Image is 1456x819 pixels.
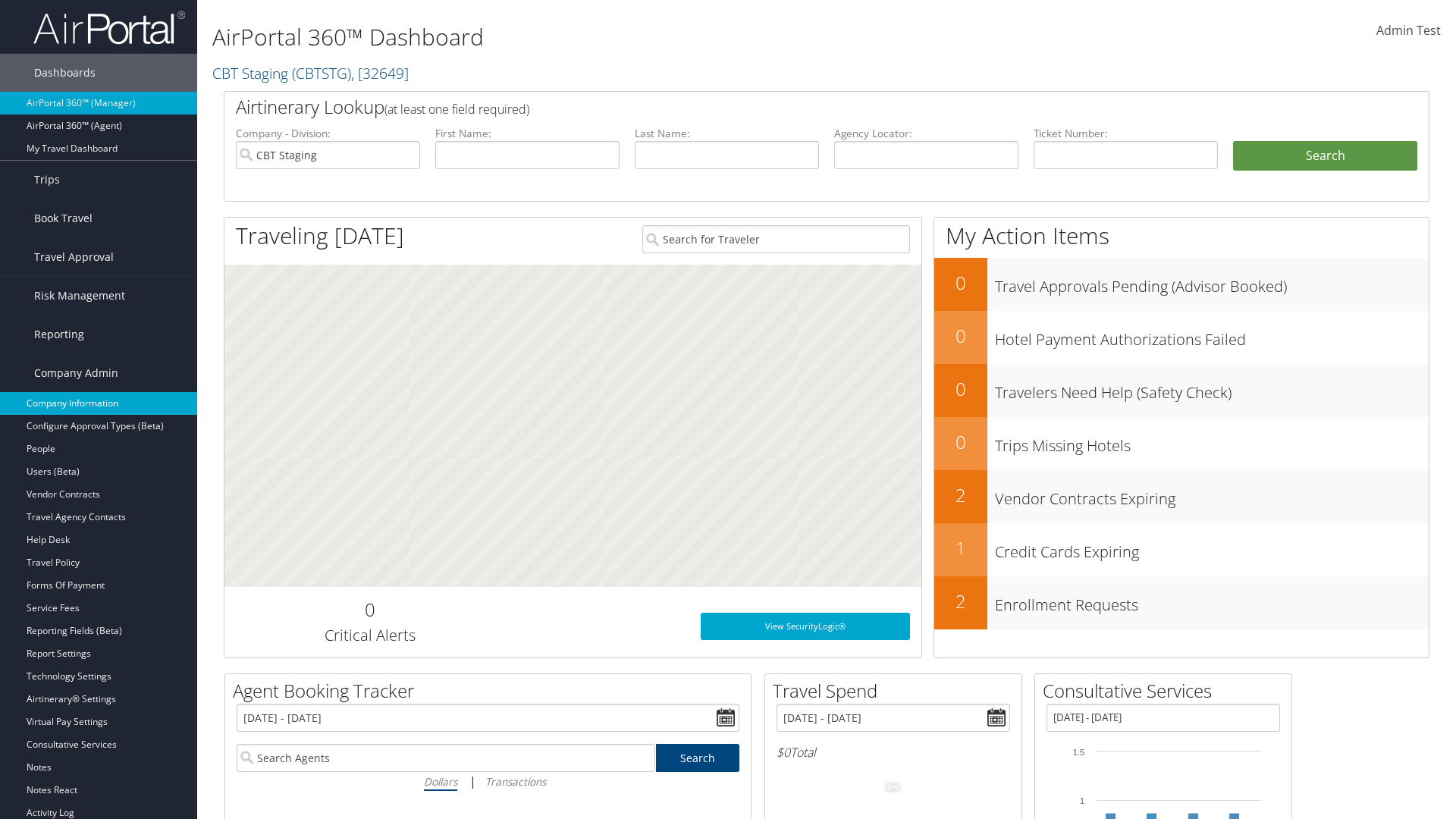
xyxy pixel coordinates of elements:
h3: Travel Approvals Pending (Advisor Booked) [995,268,1429,297]
span: Trips [34,161,60,199]
h2: 0 [934,376,987,402]
span: , [ 32649 ] [351,63,409,83]
label: Company - Division: [236,126,420,141]
a: 0Travelers Need Help (Safety Check) [934,364,1429,417]
input: Search for Traveler [642,225,910,253]
h2: 1 [934,535,987,561]
tspan: 1 [1080,796,1084,805]
h3: Vendor Contracts Expiring [995,481,1429,510]
span: Book Travel [34,199,93,237]
tspan: 1.5 [1073,748,1084,757]
div: | [237,772,739,791]
h2: 2 [934,588,987,614]
img: airportal-logo.png [33,10,185,45]
input: Search Agents [237,744,655,772]
h2: 0 [934,429,987,455]
label: First Name: [435,126,620,141]
span: Reporting [34,315,84,353]
span: ( CBTSTG ) [292,63,351,83]
h1: AirPortal 360™ Dashboard [212,21,1031,53]
a: CBT Staging [212,63,409,83]
span: Admin Test [1376,22,1441,39]
h6: Total [777,744,1010,761]
h2: Consultative Services [1043,678,1291,704]
h2: 0 [236,597,504,623]
h2: 0 [934,270,987,296]
h3: Critical Alerts [236,625,504,646]
a: 1Credit Cards Expiring [934,523,1429,576]
i: Transactions [485,774,546,789]
a: 0Hotel Payment Authorizations Failed [934,311,1429,364]
a: 0Trips Missing Hotels [934,417,1429,470]
span: Risk Management [34,277,125,315]
h2: 0 [934,323,987,349]
tspan: 0% [887,783,899,792]
a: Admin Test [1376,8,1441,55]
button: Search [1233,141,1417,171]
a: 0Travel Approvals Pending (Advisor Booked) [934,258,1429,311]
a: Search [656,744,740,772]
span: $0 [777,744,790,761]
a: View SecurityLogic® [701,613,910,640]
label: Agency Locator: [834,126,1018,141]
span: Travel Approval [34,238,114,276]
span: Company Admin [34,354,118,392]
h3: Hotel Payment Authorizations Failed [995,322,1429,350]
h3: Credit Cards Expiring [995,534,1429,563]
h2: Agent Booking Tracker [233,678,751,704]
i: Dollars [424,774,457,789]
h2: Airtinerary Lookup [236,94,1317,120]
h2: 2 [934,482,987,508]
label: Ticket Number: [1034,126,1218,141]
label: Last Name: [635,126,819,141]
a: 2Vendor Contracts Expiring [934,470,1429,523]
h3: Travelers Need Help (Safety Check) [995,375,1429,403]
h2: Travel Spend [773,678,1021,704]
h3: Enrollment Requests [995,587,1429,616]
h1: Traveling [DATE] [236,220,404,252]
span: Dashboards [34,54,96,92]
h3: Trips Missing Hotels [995,428,1429,457]
span: (at least one field required) [384,101,529,118]
a: 2Enrollment Requests [934,576,1429,629]
h1: My Action Items [934,220,1429,252]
